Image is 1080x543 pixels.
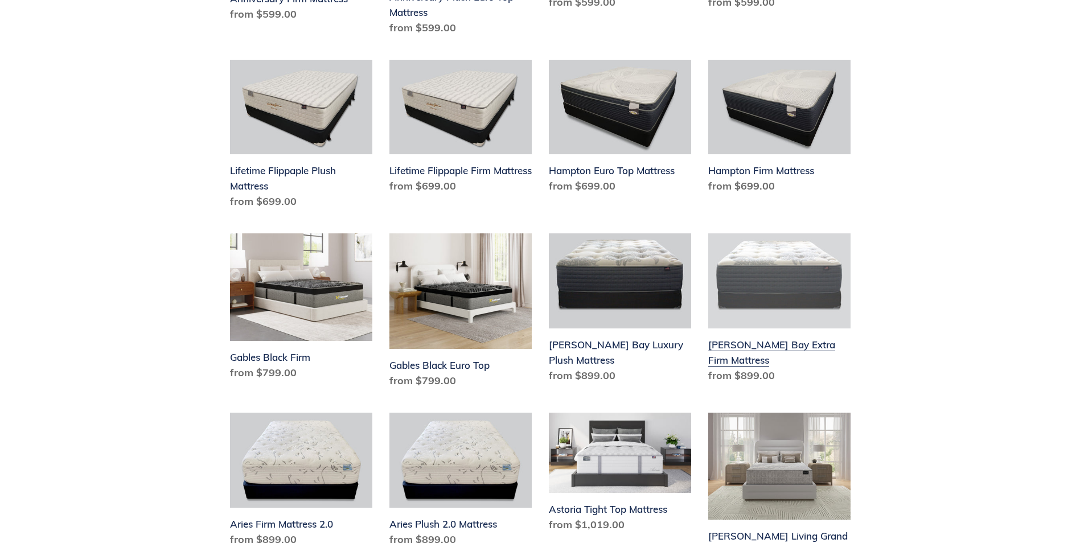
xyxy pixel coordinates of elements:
[549,60,691,199] a: Hampton Euro Top Mattress
[708,60,851,199] a: Hampton Firm Mattress
[708,233,851,388] a: Chadwick Bay Extra Firm Mattress
[230,60,372,214] a: Lifetime Flippaple Plush Mattress
[230,233,372,385] a: Gables Black Firm
[549,233,691,388] a: Chadwick Bay Luxury Plush Mattress
[549,413,691,537] a: Astoria Tight Top Mattress
[389,233,532,393] a: Gables Black Euro Top
[389,60,532,199] a: Lifetime Flippaple Firm Mattress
